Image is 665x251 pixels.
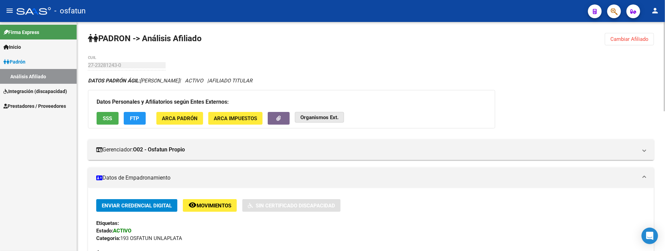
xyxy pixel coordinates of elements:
[96,235,646,242] div: 193 OSFATUN UNLAPLATA
[103,115,112,122] span: SSS
[642,228,658,244] div: Open Intercom Messenger
[209,78,252,84] span: AFILIADO TITULAR
[3,28,39,36] span: Firma Express
[162,115,198,122] span: ARCA Padrón
[96,235,120,241] strong: Categoria:
[651,7,660,15] mat-icon: person
[88,139,654,160] mat-expansion-panel-header: Gerenciador:O02 - Osfatun Propio
[610,36,649,42] span: Cambiar Afiliado
[54,3,86,19] span: - osfatun
[3,58,25,66] span: Padrón
[88,168,654,188] mat-expansion-panel-header: Datos de Empadronamiento
[96,174,638,182] mat-panel-title: Datos de Empadronamiento
[5,7,14,15] mat-icon: menu
[3,88,67,95] span: Integración (discapacidad)
[97,112,119,125] button: SSS
[96,146,638,153] mat-panel-title: Gerenciador:
[214,115,257,122] span: ARCA Impuestos
[113,228,131,234] strong: ACTIVO
[197,203,231,209] span: Movimientos
[130,115,140,122] span: FTP
[102,203,172,209] span: Enviar Credencial Digital
[88,78,140,84] strong: DATOS PADRÓN ÁGIL:
[97,97,487,107] h3: Datos Personales y Afiliatorios según Entes Externos:
[156,112,203,125] button: ARCA Padrón
[88,78,179,84] span: [PERSON_NAME]
[183,199,237,212] button: Movimientos
[96,220,119,226] strong: Etiquetas:
[124,112,146,125] button: FTP
[208,112,263,125] button: ARCA Impuestos
[96,228,113,234] strong: Estado:
[256,203,335,209] span: Sin Certificado Discapacidad
[96,199,177,212] button: Enviar Credencial Digital
[88,34,202,43] strong: PADRON -> Análisis Afiliado
[3,43,21,51] span: Inicio
[3,102,66,110] span: Prestadores / Proveedores
[188,201,197,209] mat-icon: remove_red_eye
[295,112,344,123] button: Organismos Ext.
[133,146,185,153] strong: O02 - Osfatun Propio
[605,33,654,45] button: Cambiar Afiliado
[300,114,339,121] strong: Organismos Ext.
[88,78,252,84] i: | ACTIVO |
[242,199,341,212] button: Sin Certificado Discapacidad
